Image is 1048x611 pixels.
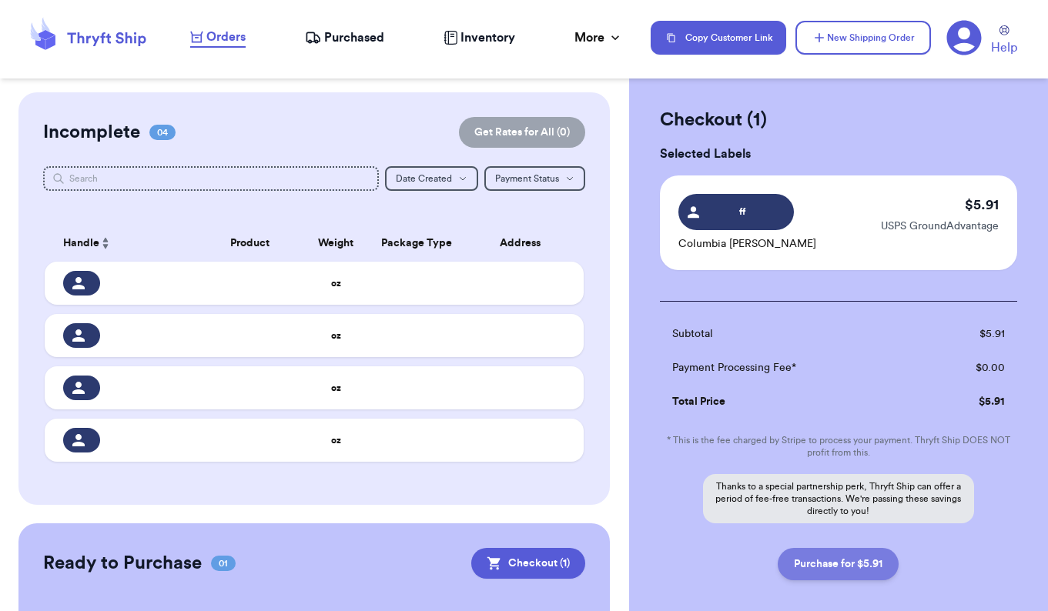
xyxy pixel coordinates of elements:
[922,351,1017,385] td: $ 0.00
[331,383,341,392] strong: oz
[303,225,368,262] th: Weight
[574,28,623,47] div: More
[63,235,99,252] span: Handle
[459,117,585,148] button: Get Rates for All (0)
[881,219,999,234] p: USPS GroundAdvantage
[206,28,246,46] span: Orders
[99,234,112,252] button: Sort ascending
[331,436,341,445] strong: oz
[660,434,1017,459] p: * This is the fee charged by Stripe to process your payment. Thryft Ship DOES NOT profit from this.
[991,38,1017,57] span: Help
[43,166,379,191] input: Search
[324,28,384,47] span: Purchased
[495,174,559,183] span: Payment Status
[651,21,786,55] button: Copy Customer Link
[368,225,465,262] th: Package Type
[331,331,341,340] strong: oz
[211,556,236,571] span: 01
[43,120,140,145] h2: Incomplete
[660,145,1017,163] h3: Selected Labels
[460,28,515,47] span: Inventory
[196,225,303,262] th: Product
[43,551,202,576] h2: Ready to Purchase
[660,351,922,385] td: Payment Processing Fee*
[660,317,922,351] td: Subtotal
[922,385,1017,419] td: $ 5.91
[922,317,1017,351] td: $ 5.91
[703,474,974,523] p: Thanks to a special partnership perk, Thryft Ship can offer a period of fee-free transactions. We...
[149,125,176,140] span: 04
[396,174,452,183] span: Date Created
[484,166,585,191] button: Payment Status
[331,279,341,288] strong: oz
[471,548,585,579] button: Checkout (1)
[660,108,1017,132] h2: Checkout ( 1 )
[190,28,246,48] a: Orders
[706,205,779,219] span: ff
[991,25,1017,57] a: Help
[795,21,931,55] button: New Shipping Order
[965,194,999,215] p: $ 5.91
[444,28,515,47] a: Inventory
[660,385,922,419] td: Total Price
[305,28,384,47] a: Purchased
[778,548,899,580] button: Purchase for $5.91
[678,236,816,252] p: Columbia [PERSON_NAME]
[465,225,584,262] th: Address
[385,166,478,191] button: Date Created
